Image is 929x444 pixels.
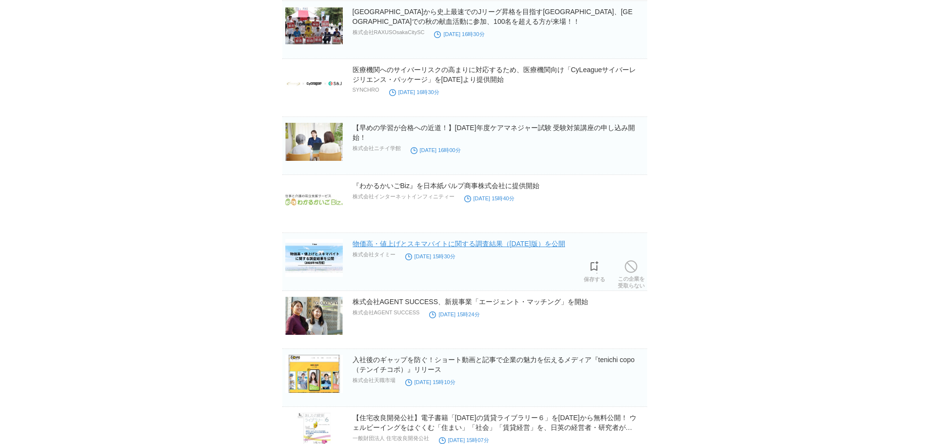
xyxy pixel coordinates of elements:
a: 【住宅改良開発公社】電子書籍「[DATE]の賃貸ライブラリー６」を[DATE]から無料公開！ ウェルビーイングをはぐくむ「住まい」「社会」「賃貸経営」を、日英の経営者・研究者がソーシャルな視点から語る [353,414,636,441]
img: 148719-4-6c1f4803ae62acfd1eaa1b5750de0c56-1920x1008.png [285,65,343,103]
time: [DATE] 15時30分 [405,253,455,259]
img: 152859-106-a9a2bd1be113ee42c831160fd54d5c5a-1024x656.png [285,7,343,45]
img: 12000-231-bf4634b521db8e7e3639d073fe6f752e-187x35.png [285,181,343,219]
time: [DATE] 15時10分 [405,379,455,385]
a: 【早めの学習が合格への近道！】[DATE]年度ケアマネジャー試験 受験対策講座の申し込み開始！ [353,124,635,141]
p: 株式会社インターネットインフィニティー [353,193,455,200]
time: [DATE] 16時30分 [434,31,484,37]
img: 75909-322-198f8a368199235f30dcfd2c2a2dd1f1-960x720.jpg [285,355,343,393]
a: 株式会社AGENT SUCCESS、新規事業「エージェント・マッチング」を開始 [353,298,589,306]
time: [DATE] 15時40分 [464,195,514,201]
a: 入社後のギャップを防ぐ！ショート動画と記事で企業の魅力を伝えるメディア『tenichi copo（テンイチコポ）』リリース [353,356,635,373]
p: 株式会社タイミー [353,251,395,258]
img: 80749-86-4efbf23e7c309fa32b87a34a01a58b17-3000x2000.jpg [285,123,343,161]
time: [DATE] 16時00分 [411,147,461,153]
p: 株式会社RAXUSOsakaCitySC [353,29,425,36]
a: 医療機関へのサイバーリスクの高まりに対応するため、医療機関向け「CyLeagueサイバーレジリエンス・パッケージ」を[DATE]より提供開始 [353,66,636,83]
p: 株式会社ニチイ学館 [353,145,401,152]
p: SYNCHRO [353,87,379,93]
img: 140826-18-dbb4ec6bbb39377e34dcc7840ac1588a-800x532.jpg [285,297,343,335]
time: [DATE] 16時30分 [389,89,439,95]
time: [DATE] 15時07分 [439,437,489,443]
p: 株式会社AGENT SUCCESS [353,309,420,316]
a: この企業を受取らない [618,258,645,289]
img: 36375-393-c75ab023698d1be840f4dd35a280addd-1300x680.png [285,239,343,277]
time: [DATE] 15時24分 [429,311,479,317]
p: 株式会社天職市場 [353,377,395,384]
p: 一般財団法人 住宅改良開発公社 [353,435,429,442]
a: 『わかるかいごBiz』を日本紙パルプ商事株式会社に提供開始 [353,182,539,190]
a: 物価高・値上げとスキマバイトに関する調査結果（[DATE]版）を公開 [353,240,565,248]
a: 保存する [584,258,605,283]
a: [GEOGRAPHIC_DATA]から史上最速でのJリーグ昇格を目指す[GEOGRAPHIC_DATA]、[GEOGRAPHIC_DATA]での秋の献血活動に参加、100名を超える方が来場！！ [353,8,633,25]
